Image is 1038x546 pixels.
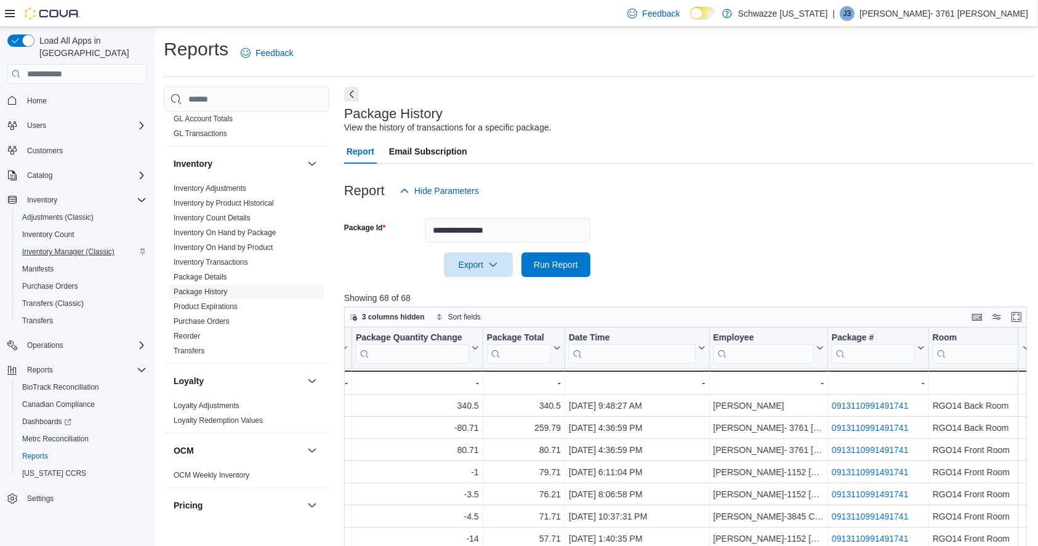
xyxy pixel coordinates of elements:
[933,421,1030,436] div: RGO14 Back Room
[356,421,479,436] div: -80.71
[344,292,1034,304] p: Showing 68 of 68
[1009,310,1024,324] button: Enter fullscreen
[12,465,151,482] button: [US_STATE] CCRS
[174,444,302,457] button: OCM
[989,310,1004,324] button: Display options
[174,214,251,222] a: Inventory Count Details
[17,313,147,328] span: Transfers
[17,432,147,446] span: Metrc Reconciliation
[832,490,909,500] a: 0913110991491741
[832,424,909,433] a: 0913110991491741
[292,443,348,458] div: Gram
[22,363,147,377] span: Reports
[487,421,561,436] div: 259.79
[174,499,302,512] button: Pricing
[22,193,62,207] button: Inventory
[174,346,204,356] span: Transfers
[356,399,479,414] div: 340.5
[17,432,94,446] a: Metrc Reconciliation
[642,7,680,20] span: Feedback
[832,446,909,456] a: 0913110991491741
[27,340,63,350] span: Operations
[255,47,293,59] span: Feedback
[12,278,151,295] button: Purchase Orders
[25,7,80,20] img: Cova
[17,244,119,259] a: Inventory Manager (Classic)
[534,259,578,271] span: Run Report
[933,443,1030,458] div: RGO14 Front Room
[832,332,915,344] div: Package #
[451,252,505,277] span: Export
[236,41,298,65] a: Feedback
[174,184,246,193] a: Inventory Adjustments
[487,465,561,480] div: 79.71
[569,443,706,458] div: [DATE] 4:36:59 PM
[22,193,147,207] span: Inventory
[174,416,263,425] span: Loyalty Redemption Values
[164,111,329,146] div: Finance
[344,183,385,198] h3: Report
[859,6,1028,21] p: [PERSON_NAME]- 3761 [PERSON_NAME]
[713,488,824,502] div: [PERSON_NAME]-1152 [PERSON_NAME]
[17,397,100,412] a: Canadian Compliance
[27,146,63,156] span: Customers
[22,338,147,353] span: Operations
[292,421,348,436] div: Gram
[431,310,486,324] button: Sort fields
[933,332,1020,344] div: Room
[487,443,561,458] div: 80.71
[174,316,230,326] span: Purchase Orders
[174,471,249,480] a: OCM Weekly Inventory
[174,375,302,387] button: Loyalty
[356,332,479,364] button: Package Quantity Change
[17,449,147,464] span: Reports
[487,488,561,502] div: 76.21
[356,510,479,524] div: -4.5
[305,498,320,513] button: Pricing
[521,252,590,277] button: Run Report
[22,264,54,274] span: Manifests
[17,313,58,328] a: Transfers
[22,118,51,133] button: Users
[22,94,52,108] a: Home
[713,465,824,480] div: [PERSON_NAME]-1152 [PERSON_NAME]
[12,379,151,396] button: BioTrack Reconciliation
[305,374,320,388] button: Loyalty
[12,448,151,465] button: Reports
[22,247,115,257] span: Inventory Manager (Classic)
[933,488,1030,502] div: RGO14 Front Room
[22,399,95,409] span: Canadian Compliance
[356,465,479,480] div: -1
[2,361,151,379] button: Reports
[2,142,151,159] button: Customers
[164,37,228,62] h1: Reports
[7,86,147,539] nav: Complex example
[174,199,274,207] a: Inventory by Product Historical
[832,375,925,390] div: -
[22,168,147,183] span: Catalog
[17,210,99,225] a: Adjustments (Classic)
[22,92,147,108] span: Home
[12,260,151,278] button: Manifests
[2,91,151,109] button: Home
[164,468,329,488] div: OCM
[713,443,824,458] div: [PERSON_NAME]- 3761 [PERSON_NAME]
[713,421,824,436] div: [PERSON_NAME]- 3761 [PERSON_NAME]
[22,382,99,392] span: BioTrack Reconciliation
[174,243,273,252] a: Inventory On Hand by Product
[174,273,227,281] a: Package Details
[17,244,147,259] span: Inventory Manager (Classic)
[22,491,147,506] span: Settings
[22,316,53,326] span: Transfers
[174,258,248,267] a: Inventory Transactions
[174,114,233,124] span: GL Account Totals
[344,106,443,121] h3: Package History
[17,262,147,276] span: Manifests
[292,399,348,414] div: Gram
[22,468,86,478] span: [US_STATE] CCRS
[569,399,706,414] div: [DATE] 9:48:27 AM
[840,6,855,21] div: Jennifer- 3761 Seward
[17,466,91,481] a: [US_STATE] CCRS
[487,332,551,344] div: Package Total
[713,375,824,390] div: -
